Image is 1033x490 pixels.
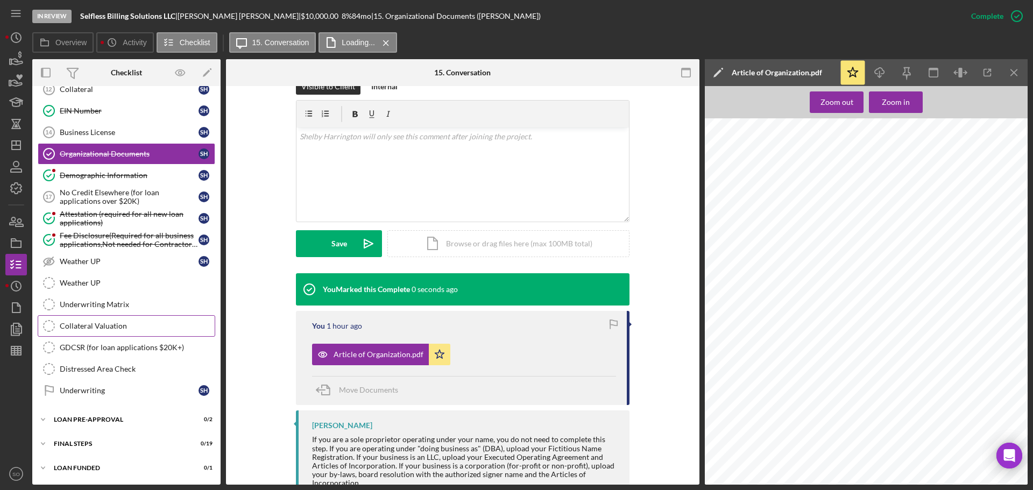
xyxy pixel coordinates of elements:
[732,433,933,439] span: In Affirmation thereof, the facts stated above are true and correct:
[38,272,215,294] a: Weather UP
[45,129,52,136] tspan: 14
[342,12,352,20] div: 8 %
[732,224,851,230] span: 1. The name of the limited liability company is:
[732,484,744,489] span: Date
[32,10,72,23] div: In Review
[199,148,209,159] div: S H
[732,269,874,275] span: 3.The name and address of the limited liability company
[765,157,860,162] span: [PERSON_NAME] Secretary of State
[952,134,988,139] span: Date Filed: [DATE]
[252,38,309,47] label: 15. Conversation
[339,385,398,394] span: Move Documents
[760,406,804,411] span: [PERSON_NAME]
[38,251,215,272] a: Weather UPSH
[760,484,777,489] span: [DATE]
[765,175,810,179] span: [GEOGRAPHIC_DATA]
[38,337,215,358] a: GDCSR (for loan applications $20K+)
[301,79,355,95] div: Visible to Client
[319,32,397,53] button: Loading...
[199,105,209,116] div: S H
[732,466,747,471] span: Name
[38,143,215,165] a: Organizational DocumentsSH
[952,130,974,134] span: LC1756849
[45,86,52,93] tspan: 12
[952,139,988,144] span: [PERSON_NAME]
[732,475,744,480] span: Title
[790,212,815,218] span: TR618454
[820,91,853,113] div: Zoom out
[38,358,215,380] a: Distressed Area Check
[732,321,895,326] span: 5. The management of the limited liability company is vested in:
[732,448,967,452] span: subject to the penalties provided under section 575.040 RSMo. for making a false declaration unde...
[334,350,423,359] div: Article of Organization.pdf
[732,457,906,461] span: The undersigned agrees and represents that he/she is authorized to execute this document
[312,421,372,430] div: [PERSON_NAME]
[996,443,1022,468] div: Open Intercom Messenger
[765,165,805,169] span: Corporations Division
[38,380,215,401] a: UnderwritingSH
[12,471,20,477] text: SO
[810,91,864,113] button: Zoom out
[60,85,199,94] div: Collateral
[790,202,815,207] span: SR213510
[876,269,968,275] span: s registered agent in [US_STATE] is:
[732,347,819,352] span: future date is otherwise indicated:
[732,288,754,294] span: Address
[732,373,936,379] span: limited liability company is to continue, which may be any number or perpetual:
[54,465,186,471] div: LOAN FUNDED
[732,258,753,264] span: charges.
[60,210,199,227] div: Attestation (required for all new loan applications)
[371,79,398,95] div: Internal
[760,415,898,420] span: [STREET_ADDRESS] [STREET_ADDRESS][US_STATE]
[38,315,215,337] a: Collateral Valuation
[60,231,199,248] div: Fee Disclosure(Required for all business applications,Not needed for Contractor loans)
[312,435,619,487] div: If you are a sole proprietor operating under your name, you do not need to complete this step. If...
[111,68,142,77] div: Checklist
[312,344,450,365] button: Article of Organization.pdf
[971,5,1003,27] div: Complete
[60,279,215,287] div: Weather UP
[199,127,209,138] div: S H
[327,322,362,330] time: 2025-08-14 15:29
[199,191,209,202] div: S H
[60,171,199,180] div: Demographic Information
[732,383,755,388] span: Perpetual
[38,229,215,251] a: Fee Disclosure(Required for all business applications,Not needed for Contractor loans)SH
[732,212,774,218] span: Receipt Number
[60,300,215,309] div: Underwriting Matrix
[38,122,215,143] a: 14Business LicenseSH
[732,68,822,77] div: Article of Organization.pdf
[199,213,209,224] div: S H
[199,385,209,396] div: S H
[312,377,409,403] button: Move Documents
[371,12,541,20] div: | 15. Organizational Documents ([PERSON_NAME])
[732,340,1009,345] span: 6. The effective date of this document is the date it is filed by the Secretary of State of [US_S...
[732,252,997,258] span: following up with insurance carriers on unpaid or rejected claims. Answer patient inquires on acc...
[301,12,342,20] div: $10,000.00
[869,91,923,113] button: Zoom in
[732,395,876,401] span: 8. The name(s) and street address(es) of each organizer:
[199,84,209,95] div: S H
[296,230,382,257] button: Save
[80,12,178,20] div: |
[180,38,210,47] label: Checklist
[32,32,94,53] button: Overview
[874,269,875,275] span: ’
[296,79,360,95] button: Visible to Client
[732,406,747,411] span: Name
[193,465,213,471] div: 0 / 1
[38,100,215,122] a: EIN NumberSH
[60,150,199,158] div: Organizational Documents
[38,208,215,229] a: Attestation (required for all new loan applications)SH
[732,330,752,336] span: Member
[157,32,217,53] button: Checklist
[5,463,27,485] button: SO
[732,246,1000,252] span: Creating invoices for insurances Post insurance and patient payments and manage accounts. Submit ...
[60,106,199,115] div: EIN Number
[434,68,491,77] div: 15. Conversation
[732,202,780,207] span: Reference Number
[55,38,87,47] label: Overview
[45,194,52,200] tspan: 17
[38,294,215,315] a: Underwriting Matrix
[60,257,199,266] div: Weather UP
